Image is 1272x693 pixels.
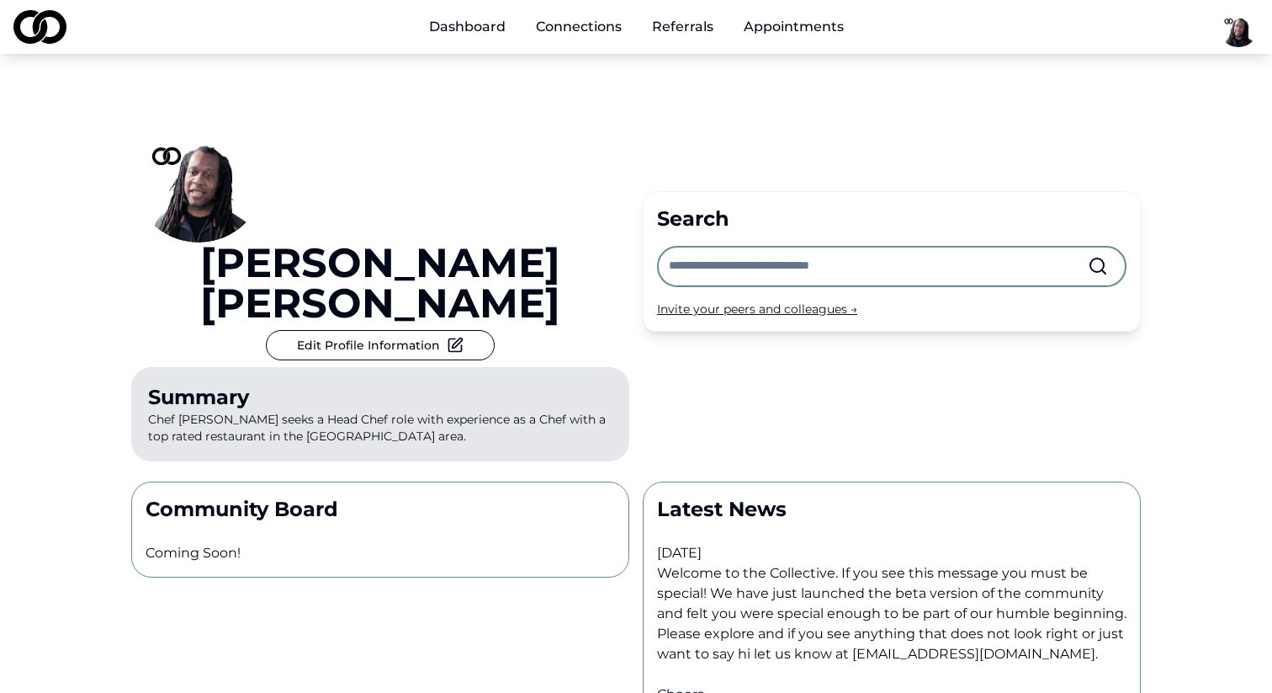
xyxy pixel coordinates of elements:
nav: Main [416,10,857,44]
a: [PERSON_NAME] [PERSON_NAME] [131,243,629,323]
img: fc566690-cf65-45d8-a465-1d4f683599e2-basimCC1-profile_picture.png [1218,7,1259,47]
a: Referrals [639,10,727,44]
div: Search [657,205,1126,232]
img: fc566690-cf65-45d8-a465-1d4f683599e2-basimCC1-profile_picture.png [131,108,266,243]
div: Summary [148,384,612,411]
a: Connections [522,10,635,44]
a: Dashboard [416,10,519,44]
a: Appointments [730,10,857,44]
button: Edit Profile Information [266,330,495,360]
div: Invite your peers and colleagues → [657,301,1126,317]
p: Community Board [146,496,615,523]
p: Coming Soon! [146,543,615,563]
p: Latest News [657,496,1126,523]
img: logo [13,10,66,44]
p: Chef [PERSON_NAME] seeks a Head Chef role with experience as a Chef with a top rated restaurant i... [131,367,629,461]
